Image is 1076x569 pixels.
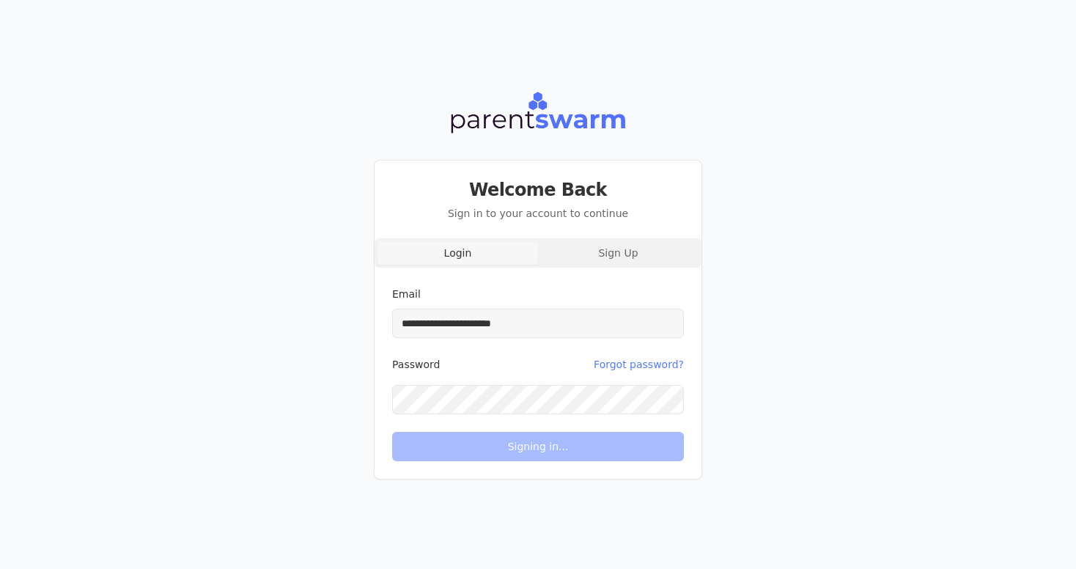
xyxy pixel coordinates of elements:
h3: Welcome Back [392,178,684,202]
button: Login [377,241,538,265]
img: Parentswarm [449,89,627,136]
label: Password [392,359,440,370]
button: Sign Up [538,241,699,265]
label: Email [392,288,421,300]
p: Sign in to your account to continue [392,206,684,221]
button: Forgot password? [594,350,684,379]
